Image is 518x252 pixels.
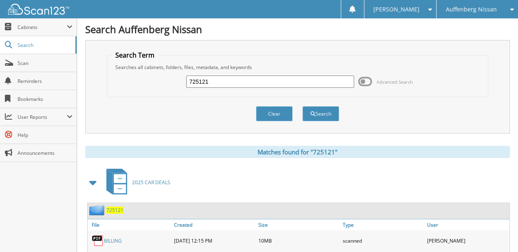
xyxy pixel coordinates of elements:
a: 2025 CAR DEALS [101,166,170,198]
div: Searches all cabinets, folders, files, metadata, and keywords [111,64,484,71]
span: Bookmarks [18,96,73,103]
a: Created [172,219,256,230]
span: Announcements [18,149,73,156]
a: User [425,219,509,230]
span: Scan [18,60,73,67]
a: File [88,219,172,230]
span: Search [18,42,71,49]
h1: Search Auffenberg Nissan [85,22,510,36]
span: Help [18,132,73,138]
span: 2025 CAR DEALS [132,179,170,186]
span: Cabinets [18,24,67,31]
div: Matches found for "725121" [85,146,510,158]
span: Auffenberg Nissan [446,7,497,12]
div: [PERSON_NAME] [425,232,509,249]
a: Type [341,219,425,230]
div: [DATE] 12:15 PM [172,232,256,249]
a: Size [256,219,341,230]
div: 10MB [256,232,341,249]
div: scanned [341,232,425,249]
img: PDF.png [92,234,104,247]
img: scan123-logo-white.svg [8,4,69,15]
legend: Search Term [111,51,159,60]
button: Search [302,106,339,121]
span: [PERSON_NAME] [373,7,419,12]
span: Reminders [18,78,73,85]
a: 725121 [106,207,123,214]
img: folder2.png [89,205,106,215]
iframe: Chat Widget [477,213,518,252]
span: Advanced Search [377,79,413,85]
span: User Reports [18,114,67,120]
a: BILLING [104,237,122,244]
button: Clear [256,106,293,121]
